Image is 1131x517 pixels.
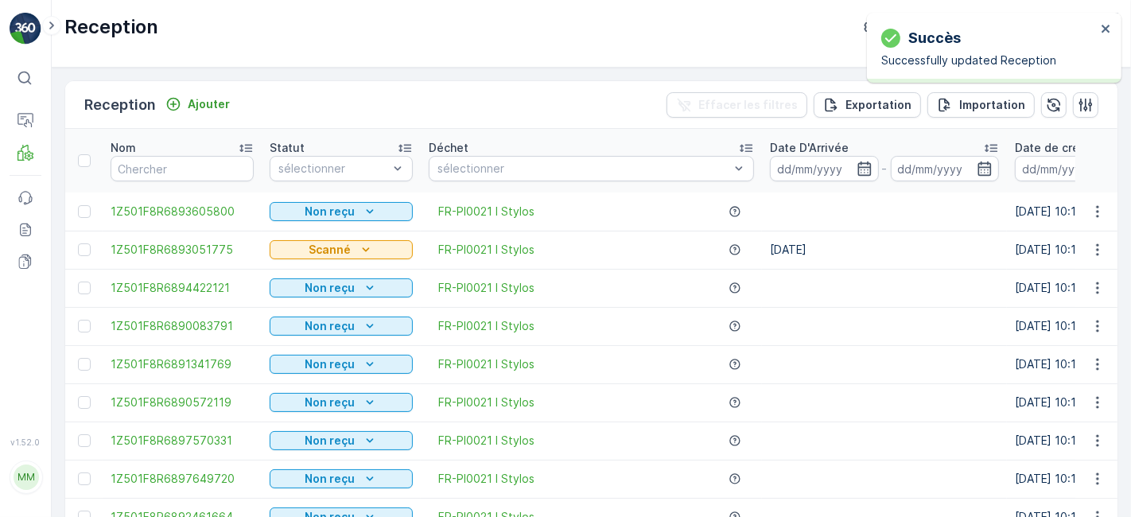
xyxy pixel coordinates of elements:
[881,52,1096,68] p: Successfully updated Reception
[438,204,534,220] a: FR-PI0021 I Stylos
[438,280,534,296] a: FR-PI0021 I Stylos
[305,356,356,372] p: Non reçu
[188,96,230,112] p: Ajouter
[111,356,254,372] a: 1Z501F8R6891341769
[270,393,413,412] button: Non reçu
[438,242,534,258] a: FR-PI0021 I Stylos
[10,450,41,504] button: MM
[309,242,352,258] p: Scanné
[770,140,849,156] p: Date D'Arrivée
[78,320,91,332] div: Toggle Row Selected
[438,356,534,372] a: FR-PI0021 I Stylos
[667,92,807,118] button: Effacer les filtres
[278,161,388,177] p: sélectionner
[78,205,91,218] div: Toggle Row Selected
[111,140,136,156] p: Nom
[270,140,305,156] p: Statut
[78,358,91,371] div: Toggle Row Selected
[111,156,254,181] input: Chercher
[438,395,534,410] a: FR-PI0021 I Stylos
[305,318,356,334] p: Non reçu
[429,140,468,156] p: Déchet
[111,280,254,296] a: 1Z501F8R6894422121
[437,161,729,177] p: sélectionner
[1101,22,1112,37] button: close
[84,94,156,116] p: Reception
[882,159,888,178] p: -
[111,204,254,220] a: 1Z501F8R6893605800
[78,282,91,294] div: Toggle Row Selected
[770,156,879,181] input: dd/mm/yyyy
[891,156,1000,181] input: dd/mm/yyyy
[270,202,413,221] button: Non reçu
[78,243,91,256] div: Toggle Row Selected
[78,396,91,409] div: Toggle Row Selected
[10,437,41,447] span: v 1.52.0
[270,278,413,297] button: Non reçu
[305,204,356,220] p: Non reçu
[305,280,356,296] p: Non reçu
[78,434,91,447] div: Toggle Row Selected
[762,231,1007,269] td: [DATE]
[78,472,91,485] div: Toggle Row Selected
[927,92,1035,118] button: Importation
[270,355,413,374] button: Non reçu
[270,317,413,336] button: Non reçu
[14,465,39,490] div: MM
[959,97,1025,113] p: Importation
[270,240,413,259] button: Scanné
[64,14,158,40] p: Reception
[159,95,236,114] button: Ajouter
[814,92,921,118] button: Exportation
[10,13,41,45] img: logo
[305,395,356,410] p: Non reçu
[111,433,254,449] a: 1Z501F8R6897570331
[908,27,961,49] p: Succès
[305,471,356,487] p: Non reçu
[1015,140,1107,156] p: Date de création
[438,318,534,334] a: FR-PI0021 I Stylos
[111,395,254,410] a: 1Z501F8R6890572119
[438,471,534,487] a: FR-PI0021 I Stylos
[438,433,534,449] a: FR-PI0021 I Stylos
[1015,156,1124,181] input: dd/mm/yyyy
[305,433,356,449] p: Non reçu
[111,318,254,334] a: 1Z501F8R6890083791
[845,97,911,113] p: Exportation
[698,97,798,113] p: Effacer les filtres
[111,242,254,258] a: 1Z501F8R6893051775
[111,471,254,487] a: 1Z501F8R6897649720
[270,431,413,450] button: Non reçu
[270,469,413,488] button: Non reçu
